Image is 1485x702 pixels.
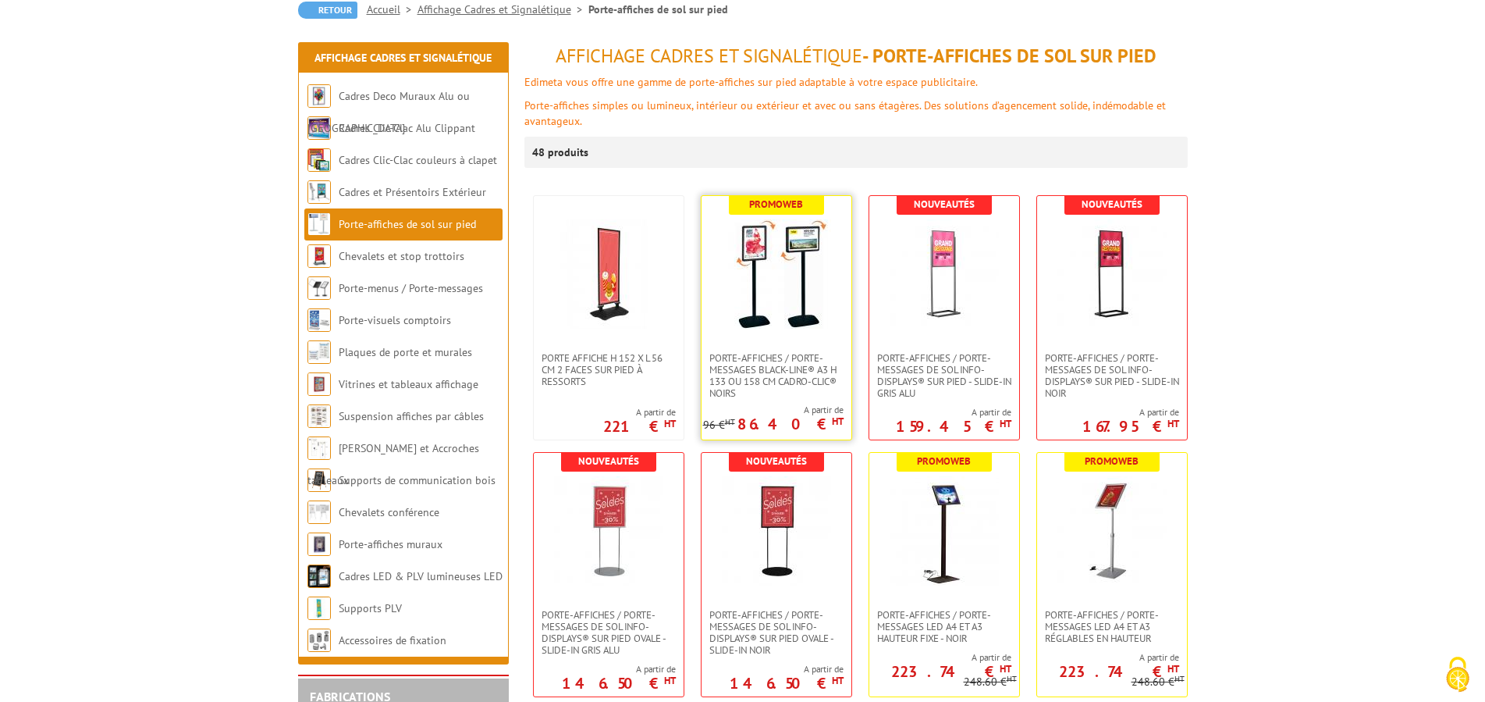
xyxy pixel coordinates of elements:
[725,416,735,427] sup: HT
[339,281,483,295] a: Porte-menus / Porte-messages
[339,601,402,615] a: Supports PLV
[307,437,331,460] img: Cimaises et Accroches tableaux
[664,674,676,687] sup: HT
[896,406,1011,419] span: A partir de
[1082,422,1179,431] p: 167.95 €
[339,121,475,135] a: Cadres Clic-Clac Alu Clippant
[702,609,851,656] a: Porte-affiches / Porte-messages de sol Info-Displays® sur pied ovale - Slide-in Noir
[307,441,479,487] a: [PERSON_NAME] et Accroches tableaux
[869,352,1019,399] a: Porte-affiches / Porte-messages de sol Info-Displays® sur pied - Slide-in Gris Alu
[307,501,331,524] img: Chevalets conférence
[1037,609,1187,644] a: Porte-affiches / Porte-messages LED A4 et A3 réglables en hauteur
[709,609,844,656] span: Porte-affiches / Porte-messages de sol Info-Displays® sur pied ovale - Slide-in Noir
[1059,667,1179,676] p: 223.74 €
[556,44,862,68] span: Affichage Cadres et Signalétique
[339,569,503,583] a: Cadres LED & PLV lumineuses LED
[339,345,472,359] a: Plaques de porte et murales
[917,454,971,468] b: Promoweb
[1082,198,1142,211] b: Nouveautés
[1438,655,1477,694] img: Cookies (fenêtre modale)
[588,2,728,17] li: Porte-affiches de sol sur pied
[542,609,676,656] span: Porte-affiches / Porte-messages de sol Info-Displays® sur pied ovale - Slide-in Gris Alu
[417,2,588,16] a: Affichage Cadres et Signalétique
[534,352,684,387] a: Porte Affiche H 152 x L 56 cm 2 faces sur pied à ressorts
[307,276,331,300] img: Porte-menus / Porte-messages
[532,137,591,168] p: 48 produits
[298,2,357,19] a: Retour
[307,148,331,172] img: Cadres Clic-Clac couleurs à clapet
[562,679,676,688] p: 146.50 €
[542,352,676,387] span: Porte Affiche H 152 x L 56 cm 2 faces sur pied à ressorts
[1000,662,1011,675] sup: HT
[554,476,663,586] img: Porte-affiches / Porte-messages de sol Info-Displays® sur pied ovale - Slide-in Gris Alu
[524,46,1188,66] h1: - Porte-affiches de sol sur pied
[524,75,978,89] font: Edimeta vous offre une gamme de porte-affiches sur pied adaptable à votre espace publicitaire.
[914,198,975,211] b: Nouveautés
[524,98,1166,128] font: Porte-affiches simples ou lumineux, intérieur ou extérieur et avec ou sans étagères. Des solution...
[339,249,464,263] a: Chevalets et stop trottoirs
[664,417,676,430] sup: HT
[877,352,1011,399] span: Porte-affiches / Porte-messages de sol Info-Displays® sur pied - Slide-in Gris Alu
[877,609,1011,644] span: Porte-affiches / Porte-messages LED A4 et A3 hauteur fixe - Noir
[869,651,1011,664] span: A partir de
[1045,609,1179,644] span: Porte-affiches / Porte-messages LED A4 et A3 réglables en hauteur
[1167,662,1179,675] sup: HT
[307,372,331,396] img: Vitrines et tableaux affichage
[1057,476,1167,586] img: Porte-affiches / Porte-messages LED A4 et A3 réglables en hauteur
[307,180,331,204] img: Cadres et Présentoirs Extérieur
[702,352,851,399] a: Porte-affiches / Porte-messages Black-Line® A3 H 133 ou 158 cm Cadro-Clic® noirs
[307,533,331,556] img: Porte-affiches muraux
[339,633,446,647] a: Accessoires de fixation
[339,377,478,391] a: Vitrines et tableaux affichage
[1085,454,1139,468] b: Promoweb
[709,352,844,399] span: Porte-affiches / Porte-messages Black-Line® A3 H 133 ou 158 cm Cadro-Clic® noirs
[832,674,844,687] sup: HT
[307,597,331,620] img: Supports PLV
[307,89,470,135] a: Cadres Deco Muraux Alu ou [GEOGRAPHIC_DATA]
[339,313,451,327] a: Porte-visuels comptoirs
[1045,352,1179,399] span: Porte-affiches / Porte-messages de sol Info-Displays® sur pied - Slide-in Noir
[869,609,1019,644] a: Porte-affiches / Porte-messages LED A4 et A3 hauteur fixe - Noir
[722,476,831,586] img: Porte-affiches / Porte-messages de sol Info-Displays® sur pied ovale - Slide-in Noir
[307,629,331,652] img: Accessoires de fixation
[737,419,844,429] p: 86.40 €
[896,422,1011,431] p: 159.45 €
[703,419,735,431] p: 96 €
[578,454,639,468] b: Nouveautés
[964,676,1017,688] p: 248.60 €
[703,404,844,416] span: A partir de
[1132,676,1185,688] p: 248.60 €
[562,663,676,675] span: A partir de
[730,663,844,675] span: A partir de
[890,476,999,586] img: Porte-affiches / Porte-messages LED A4 et A3 hauteur fixe - Noir
[339,409,484,423] a: Suspension affiches par câbles
[1037,352,1187,399] a: Porte-affiches / Porte-messages de sol Info-Displays® sur pied - Slide-in Noir
[890,219,999,329] img: Porte-affiches / Porte-messages de sol Info-Displays® sur pied - Slide-in Gris Alu
[307,212,331,236] img: Porte-affiches de sol sur pied
[314,51,492,65] a: Affichage Cadres et Signalétique
[1174,673,1185,684] sup: HT
[746,454,807,468] b: Nouveautés
[730,679,844,688] p: 146.50 €
[722,219,831,329] img: Porte-affiches / Porte-messages Black-Line® A3 H 133 ou 158 cm Cadro-Clic® noirs
[339,505,439,519] a: Chevalets conférence
[1430,649,1485,702] button: Cookies (fenêtre modale)
[339,153,497,167] a: Cadres Clic-Clac couleurs à clapet
[1167,417,1179,430] sup: HT
[1057,219,1167,329] img: Porte-affiches / Porte-messages de sol Info-Displays® sur pied - Slide-in Noir
[307,565,331,588] img: Cadres LED & PLV lumineuses LED
[554,219,663,329] img: Porte Affiche H 152 x L 56 cm 2 faces sur pied à ressorts
[339,473,496,487] a: Supports de communication bois
[339,185,486,199] a: Cadres et Présentoirs Extérieur
[339,217,476,231] a: Porte-affiches de sol sur pied
[307,244,331,268] img: Chevalets et stop trottoirs
[534,609,684,656] a: Porte-affiches / Porte-messages de sol Info-Displays® sur pied ovale - Slide-in Gris Alu
[307,404,331,428] img: Suspension affiches par câbles
[307,84,331,108] img: Cadres Deco Muraux Alu ou Bois
[1037,651,1179,664] span: A partir de
[367,2,417,16] a: Accueil
[307,340,331,364] img: Plaques de porte et murales
[307,308,331,332] img: Porte-visuels comptoirs
[339,537,442,551] a: Porte-affiches muraux
[832,415,844,428] sup: HT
